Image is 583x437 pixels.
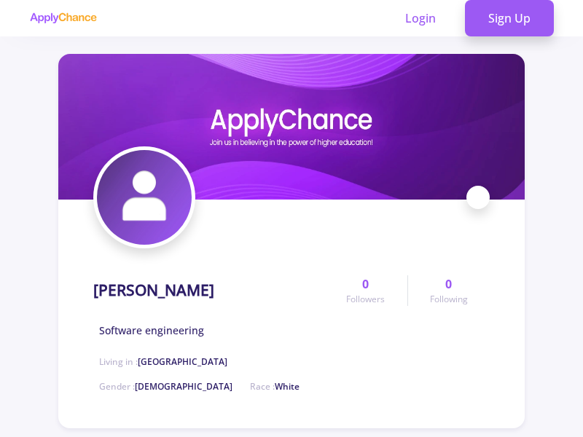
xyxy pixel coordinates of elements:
span: Living in : [99,355,227,368]
span: [DEMOGRAPHIC_DATA] [135,380,232,393]
span: 0 [445,275,452,293]
span: Software engineering [99,323,204,338]
span: [GEOGRAPHIC_DATA] [138,355,227,368]
span: Gender : [99,380,232,393]
img: applychance logo text only [29,12,97,24]
a: 0Following [407,275,490,306]
span: Race : [250,380,300,393]
span: Following [430,293,468,306]
span: White [275,380,300,393]
span: Followers [346,293,385,306]
img: Parisa Hashemi avatar [97,150,192,245]
span: 0 [362,275,369,293]
a: 0Followers [324,275,407,306]
h1: [PERSON_NAME] [93,281,214,299]
img: Parisa Hashemi cover image [58,54,525,200]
